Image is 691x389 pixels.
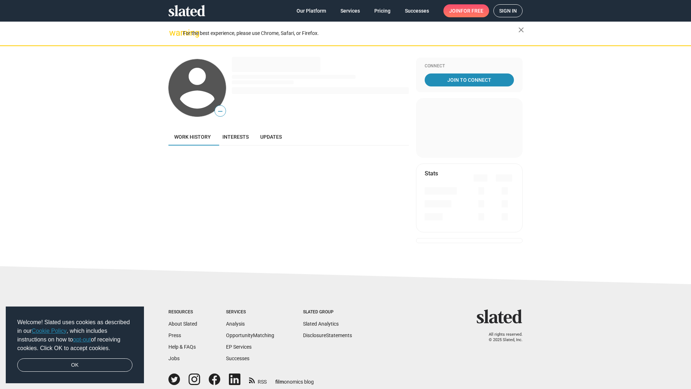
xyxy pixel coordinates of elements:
[168,321,197,327] a: About Slated
[517,26,525,34] mat-icon: close
[493,4,523,17] a: Sign in
[168,344,196,350] a: Help & FAQs
[335,4,366,17] a: Services
[303,309,352,315] div: Slated Group
[226,344,252,350] a: EP Services
[374,4,390,17] span: Pricing
[249,374,267,385] a: RSS
[183,28,518,38] div: For the best experience, please use Chrome, Safari, or Firefox.
[168,332,181,338] a: Press
[226,309,274,315] div: Services
[226,332,274,338] a: OpportunityMatching
[168,128,217,146] a: Work history
[425,73,514,86] a: Join To Connect
[17,318,132,353] span: Welcome! Slated uses cookies as described in our , which includes instructions on how to of recei...
[32,328,67,334] a: Cookie Policy
[226,356,249,361] a: Successes
[297,4,326,17] span: Our Platform
[461,4,483,17] span: for free
[73,336,91,343] a: opt-out
[481,332,523,343] p: All rights reserved. © 2025 Slated, Inc.
[275,373,314,385] a: filmonomics blog
[275,379,284,385] span: film
[215,107,226,116] span: —
[168,356,180,361] a: Jobs
[499,5,517,17] span: Sign in
[17,358,132,372] a: dismiss cookie message
[303,332,352,338] a: DisclosureStatements
[254,128,288,146] a: Updates
[222,134,249,140] span: Interests
[425,170,438,177] mat-card-title: Stats
[168,309,197,315] div: Resources
[6,307,144,384] div: cookieconsent
[226,321,245,327] a: Analysis
[217,128,254,146] a: Interests
[399,4,435,17] a: Successes
[449,4,483,17] span: Join
[169,28,178,37] mat-icon: warning
[443,4,489,17] a: Joinfor free
[425,63,514,69] div: Connect
[291,4,332,17] a: Our Platform
[174,134,211,140] span: Work history
[303,321,339,327] a: Slated Analytics
[340,4,360,17] span: Services
[260,134,282,140] span: Updates
[426,73,512,86] span: Join To Connect
[405,4,429,17] span: Successes
[369,4,396,17] a: Pricing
